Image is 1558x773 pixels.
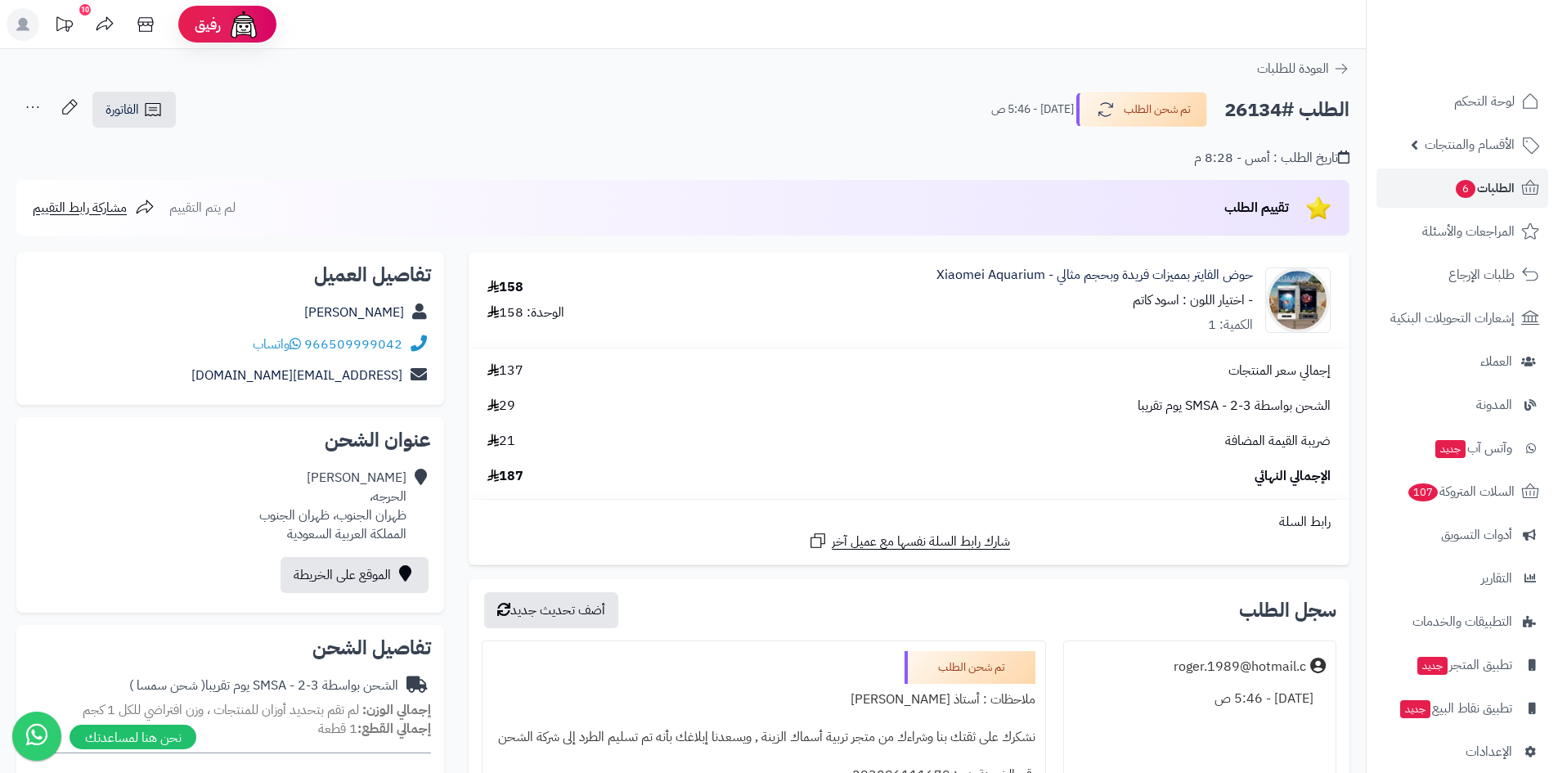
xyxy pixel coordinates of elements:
[487,303,564,322] div: الوحدة: 158
[1228,362,1331,380] span: إجمالي سعر المنتجات
[318,719,431,739] small: 1 قطعة
[487,278,523,297] div: 158
[83,700,359,720] span: لم تقم بتحديد أوزان للمنتجات ، وزن افتراضي للكل 1 كجم
[79,4,91,16] div: 10
[808,531,1010,551] a: شارك رابط السلة نفسها مع عميل آخر
[33,198,155,218] a: مشاركة رابط التقييم
[304,335,402,354] a: 966509999042
[1399,697,1512,720] span: تطبيق نقاط البيع
[1194,149,1349,168] div: تاريخ الطلب : أمس - 8:28 م
[1074,683,1326,715] div: [DATE] - 5:46 ص
[1448,263,1515,286] span: طلبات الإرجاع
[29,265,431,285] h2: تفاصيل العميل
[33,198,127,218] span: مشاركة رابط التقييم
[304,303,404,322] a: [PERSON_NAME]
[92,92,176,128] a: الفاتورة
[1376,342,1548,381] a: العملاء
[1225,432,1331,451] span: ضريبة القيمة المضافة
[129,676,398,695] div: الشحن بواسطة SMSA - 2-3 يوم تقريبا
[1376,645,1548,685] a: تطبيق المتجرجديد
[1412,610,1512,633] span: التطبيقات والخدمات
[259,469,406,543] div: [PERSON_NAME] الحرجه، ظهران الجنوب، ظهران الجنوب المملكة العربية السعودية
[1417,657,1448,675] span: جديد
[1138,397,1331,416] span: الشحن بواسطة SMSA - 2-3 يوم تقريبا
[991,101,1074,118] small: [DATE] - 5:46 ص
[1174,658,1306,676] div: roger.1989@hotmail.c
[1376,602,1548,641] a: التطبيقات والخدمات
[43,8,84,45] a: تحديثات المنصة
[1435,440,1466,458] span: جديد
[1266,267,1330,333] img: 1748954042-1748952520704_bwejq3_2_1DCACEQ-90x90.jpg
[1376,385,1548,425] a: المدونة
[832,533,1010,551] span: شارك رابط السلة نفسها مع عميل آخر
[106,100,139,119] span: الفاتورة
[936,266,1253,285] a: حوض الفايتر بمميزات فريدة وبحجم مثالي - Xiaomei Aquarium
[1376,515,1548,555] a: أدوات التسويق
[1441,524,1512,546] span: أدوات التسويق
[1434,437,1512,460] span: وآتس آب
[29,430,431,450] h2: عنوان الشحن
[487,397,515,416] span: 29
[191,366,402,385] a: [EMAIL_ADDRESS][DOMAIN_NAME]
[362,700,431,720] strong: إجمالي الوزن:
[169,198,236,218] span: لم يتم التقييم
[253,335,301,354] a: واتساب
[1454,177,1515,200] span: الطلبات
[487,432,515,451] span: 21
[1376,429,1548,468] a: وآتس آبجديد
[1400,700,1430,718] span: جديد
[1376,472,1548,511] a: السلات المتروكة107
[195,15,221,34] span: رفيق
[1422,220,1515,243] span: المراجعات والأسئلة
[227,8,260,41] img: ai-face.png
[484,592,618,628] button: أضف تحديث جديد
[29,638,431,658] h2: تفاصيل الشحن
[905,651,1035,684] div: تم شحن الطلب
[1390,307,1515,330] span: إشعارات التحويلات البنكية
[1257,59,1329,79] span: العودة للطلبات
[1257,59,1349,79] a: العودة للطلبات
[1376,299,1548,338] a: إشعارات التحويلات البنكية
[1376,169,1548,208] a: الطلبات6
[1239,600,1336,620] h3: سجل الطلب
[1224,198,1289,218] span: تقييم الطلب
[357,719,431,739] strong: إجمالي القطع:
[1376,732,1548,771] a: الإعدادات
[1456,180,1475,198] span: 6
[1481,567,1512,590] span: التقارير
[1476,393,1512,416] span: المدونة
[1376,255,1548,294] a: طلبات الإرجاع
[129,676,205,695] span: ( شحن سمسا )
[1376,82,1548,121] a: لوحة التحكم
[487,467,523,486] span: 187
[1224,93,1349,127] h2: الطلب #26134
[1466,740,1512,763] span: الإعدادات
[1076,92,1207,127] button: تم شحن الطلب
[1133,290,1253,310] small: - اختيار اللون : اسود كاتم
[1454,90,1515,113] span: لوحة التحكم
[1408,483,1438,501] span: 107
[475,513,1343,532] div: رابط السلة
[1480,350,1512,373] span: العملاء
[1376,689,1548,728] a: تطبيق نقاط البيعجديد
[1376,212,1548,251] a: المراجعات والأسئلة
[1208,316,1253,335] div: الكمية: 1
[1425,133,1515,156] span: الأقسام والمنتجات
[1407,480,1515,503] span: السلات المتروكة
[487,362,523,380] span: 137
[281,557,429,593] a: الموقع على الخريطة
[1376,559,1548,598] a: التقارير
[1416,654,1512,676] span: تطبيق المتجر
[1255,467,1331,486] span: الإجمالي النهائي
